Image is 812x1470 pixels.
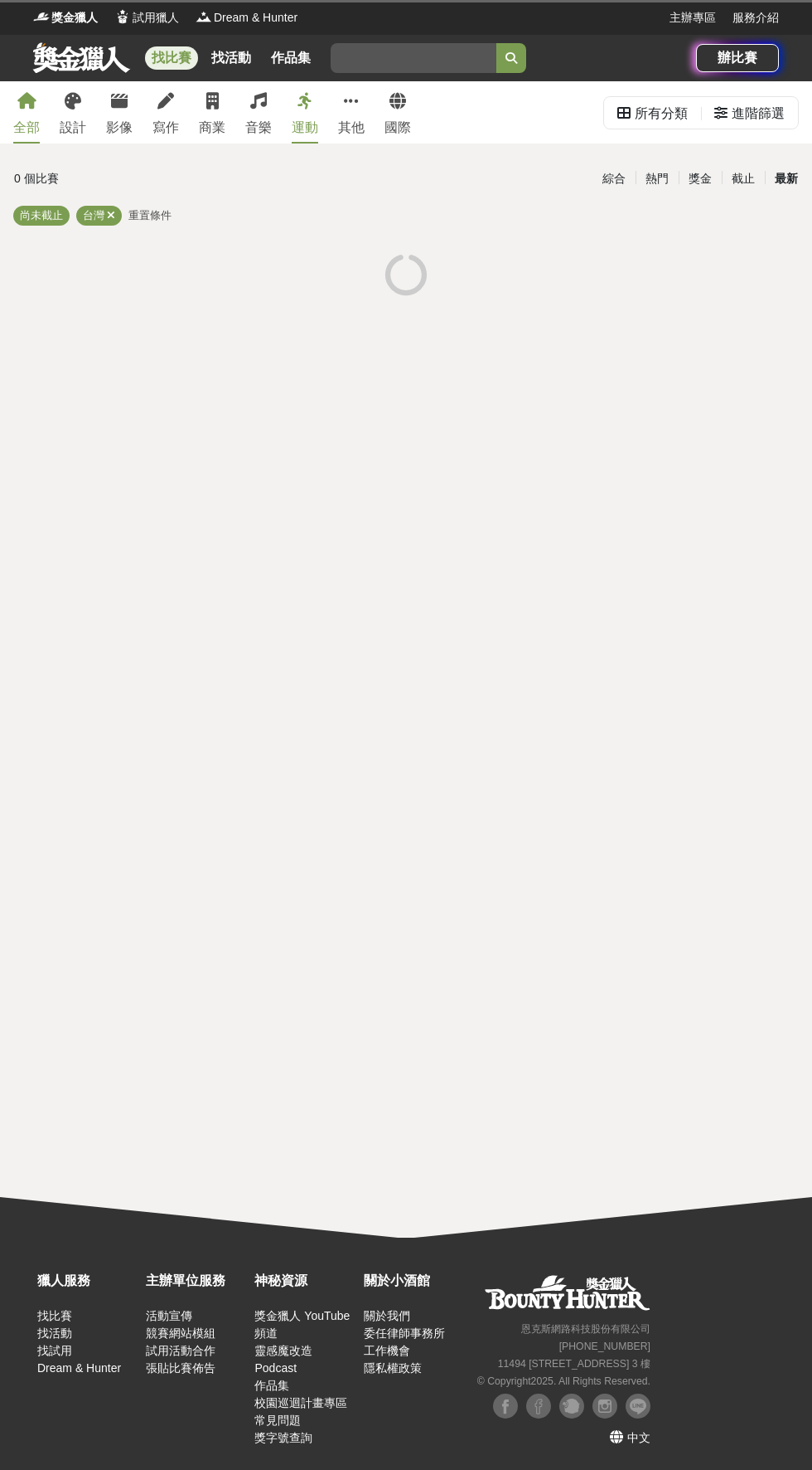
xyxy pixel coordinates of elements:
[679,164,722,193] div: 獎金
[199,81,225,144] a: 商業
[765,164,808,193] div: 最新
[13,118,40,138] div: 全部
[526,1394,551,1419] img: Facebook
[254,1379,289,1392] a: 作品集
[196,9,297,27] a: LogoDream & Hunter
[292,118,318,138] div: 運動
[254,1344,312,1375] a: 靈感魔改造 Podcast
[364,1344,410,1357] a: 工作機會
[722,164,765,193] div: 截止
[60,118,86,138] div: 設計
[146,1271,246,1291] div: 主辦單位服務
[477,1375,650,1387] small: © Copyright 2025 . All Rights Reserved.
[60,81,86,144] a: 設計
[106,81,133,144] a: 影像
[199,118,225,138] div: 商業
[214,9,297,27] span: Dream & Hunter
[245,118,272,138] div: 音樂
[196,8,212,25] img: Logo
[696,44,779,72] a: 辦比賽
[732,97,785,130] div: 進階篩選
[106,118,133,138] div: 影像
[254,1271,355,1291] div: 神秘資源
[338,81,365,144] a: 其他
[128,209,172,221] span: 重置條件
[37,1361,121,1375] a: Dream & Hunter
[146,1326,215,1340] a: 競賽網站模組
[384,81,411,144] a: 國際
[559,1341,650,1352] small: [PHONE_NUMBER]
[592,164,636,193] div: 綜合
[254,1309,350,1340] a: 獎金獵人 YouTube 頻道
[493,1394,518,1419] img: Facebook
[83,209,104,221] span: 台灣
[51,9,98,27] span: 獎金獵人
[732,9,779,27] a: 服務介紹
[559,1394,584,1419] img: Plurk
[245,81,272,144] a: 音樂
[627,1431,650,1444] span: 中文
[145,46,198,70] a: 找比賽
[152,81,179,144] a: 寫作
[364,1326,445,1340] a: 委任律師事務所
[13,81,40,144] a: 全部
[254,1431,312,1444] a: 獎字號查詢
[635,97,688,130] div: 所有分類
[498,1358,650,1370] small: 11494 [STREET_ADDRESS] 3 樓
[264,46,317,70] a: 作品集
[521,1323,650,1335] small: 恩克斯網路科技股份有限公司
[33,8,50,25] img: Logo
[114,8,131,25] img: Logo
[37,1309,72,1322] a: 找比賽
[338,118,365,138] div: 其他
[364,1309,410,1322] a: 關於我們
[364,1271,464,1291] div: 關於小酒館
[114,9,179,27] a: Logo試用獵人
[146,1309,192,1322] a: 活動宣傳
[254,1396,347,1409] a: 校園巡迴計畫專區
[292,81,318,144] a: 運動
[592,1394,617,1419] img: Instagram
[669,9,716,27] a: 主辦專區
[37,1271,138,1291] div: 獵人服務
[254,1414,301,1427] a: 常見問題
[152,118,179,138] div: 寫作
[14,164,274,193] div: 0 個比賽
[364,1361,422,1375] a: 隱私權政策
[384,118,411,138] div: 國際
[626,1394,650,1419] img: LINE
[146,1344,215,1357] a: 試用活動合作
[37,1326,72,1340] a: 找活動
[20,209,63,221] span: 尚未截止
[37,1344,72,1357] a: 找試用
[636,164,679,193] div: 熱門
[205,46,258,70] a: 找活動
[33,9,98,27] a: Logo獎金獵人
[146,1361,215,1375] a: 張貼比賽佈告
[133,9,179,27] span: 試用獵人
